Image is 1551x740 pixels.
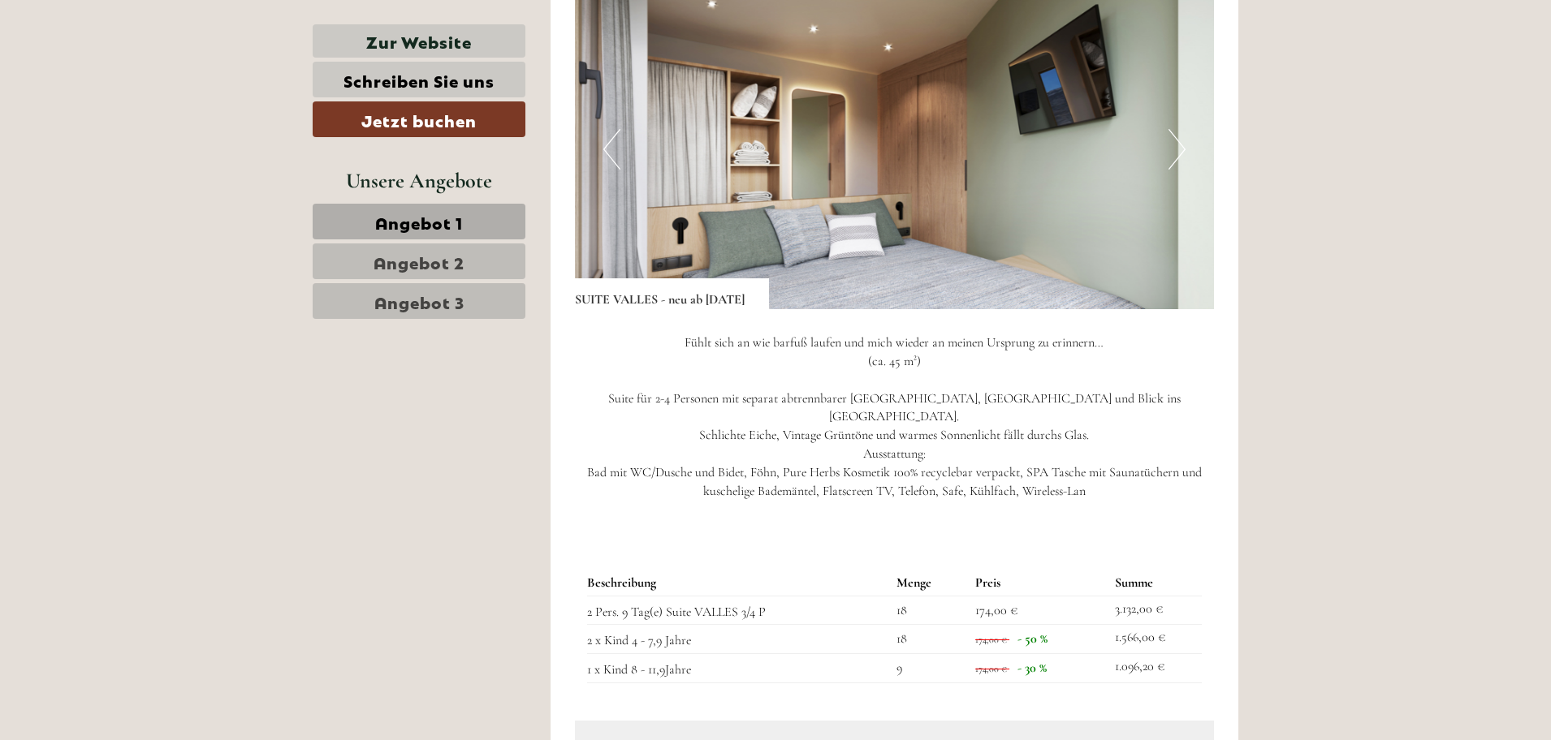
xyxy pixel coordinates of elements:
[1017,660,1047,676] span: - 30 %
[1017,630,1048,647] span: - 50 %
[374,250,464,273] span: Angebot 2
[313,166,525,196] div: Unsere Angebote
[603,129,620,170] button: Previous
[890,596,969,625] td: 18
[375,210,463,233] span: Angebot 1
[575,278,769,309] div: SUITE VALLES - neu ab [DATE]
[1108,570,1202,596] th: Summe
[313,101,525,137] a: Jetzt buchen
[890,654,969,683] td: 9
[374,290,464,312] span: Angebot 3
[1108,654,1202,683] td: 1.096,20 €
[313,24,525,58] a: Zur Website
[1108,596,1202,625] td: 3.132,00 €
[587,596,891,625] td: 2 Pers. 9 Tag(e) Suite VALLES 3/4 P
[587,625,891,654] td: 2 x Kind 4 - 7,9 Jahre
[575,333,1215,501] p: Fühlt sich an wie barfuß laufen und mich wieder an meinen Ursprung zu erinnern… (ca. 45 m²) Suite...
[1108,625,1202,654] td: 1.566,00 €
[975,634,1007,645] span: 174,00 €
[975,663,1007,674] span: 174,00 €
[890,570,969,596] th: Menge
[975,602,1017,618] span: 174,00 €
[890,625,969,654] td: 18
[1169,129,1186,170] button: Next
[587,570,891,596] th: Beschreibung
[969,570,1108,596] th: Preis
[587,654,891,683] td: 1 x Kind 8 - 11,9Jahre
[313,62,525,97] a: Schreiben Sie uns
